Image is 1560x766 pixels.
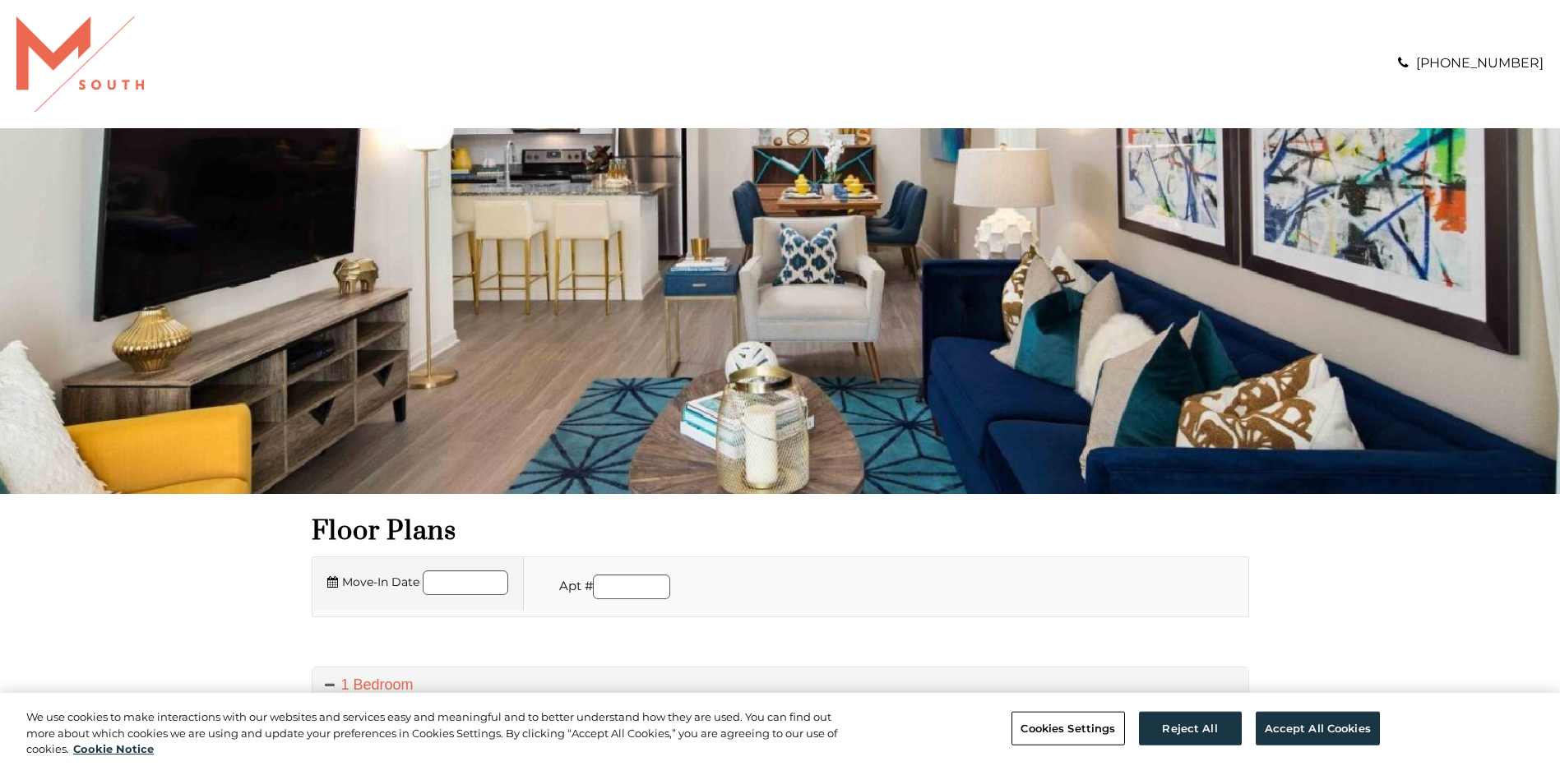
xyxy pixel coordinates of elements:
input: Apartment number [593,574,670,599]
a: Logo [16,55,144,71]
a: 1 Bedroom [312,667,1248,703]
li: Apt # [555,574,674,603]
div: We use cookies to make interactions with our websites and services easy and meaningful and to bet... [26,709,858,758]
a: [PHONE_NUMBER] [1416,55,1544,71]
h1: Floor Plans [312,515,1249,548]
button: Accept All Cookies [1256,711,1380,745]
input: Move in date [423,570,508,595]
img: A graphic with a red M and the word SOUTH. [16,16,144,112]
label: Move-In Date [327,571,419,593]
button: Cookies Settings [1011,711,1124,745]
a: More information about your privacy [73,742,154,755]
button: Reject All [1139,711,1242,745]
